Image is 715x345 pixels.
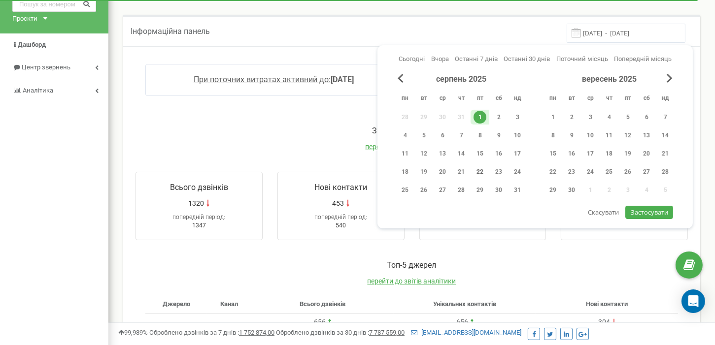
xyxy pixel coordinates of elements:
[399,184,411,196] div: 25
[640,165,653,178] div: 27
[681,289,705,313] div: Open Intercom Messenger
[492,147,505,160] div: 16
[511,129,524,142] div: 10
[618,164,637,179] div: пт 26 вер 2025 р.
[621,129,634,142] div: 12
[600,146,618,161] div: чт 18 вер 2025 р.
[300,300,345,308] span: Всього дзвінків
[473,92,487,106] abbr: п’ятниця
[581,164,600,179] div: ср 24 вер 2025 р.
[396,183,414,197] div: пн 25 серп 2025 р.
[504,55,550,63] span: Останні 30 днів
[492,129,505,142] div: 9
[399,55,425,63] span: Сьогодні
[436,165,449,178] div: 20
[471,164,489,179] div: пт 22 серп 2025 р.
[366,143,458,151] a: перейти до журналу дзвінків
[492,165,505,178] div: 23
[194,75,354,84] a: При поточних витратах активний до:[DATE]
[396,74,527,85] div: серпень 2025
[474,147,486,160] div: 15
[564,92,579,106] abbr: вівторок
[562,128,581,143] div: вт 9 вер 2025 р.
[399,147,411,160] div: 11
[332,198,344,208] span: 453
[583,92,598,106] abbr: середа
[511,111,524,124] div: 3
[194,75,331,84] span: При поточних витратах активний до:
[411,329,521,336] a: [EMAIL_ADDRESS][DOMAIN_NAME]
[640,111,653,124] div: 6
[12,14,37,24] div: Проєкти
[545,92,560,106] abbr: понеділок
[431,55,449,63] span: Вчора
[163,300,190,308] span: Джерело
[546,184,559,196] div: 29
[581,110,600,125] div: ср 3 вер 2025 р.
[414,183,433,197] div: вт 26 серп 2025 р.
[491,92,506,106] abbr: субота
[556,55,608,63] span: Поточний місяць
[565,184,578,196] div: 30
[565,111,578,124] div: 2
[398,74,404,83] span: Previous Month
[603,111,615,124] div: 4
[598,317,610,327] div: 304
[659,129,672,142] div: 14
[396,164,414,179] div: пн 18 серп 2025 р.
[544,74,675,85] div: вересень 2025
[436,147,449,160] div: 13
[435,92,450,106] abbr: середа
[584,147,597,160] div: 17
[416,92,431,106] abbr: вівторок
[336,222,346,229] span: 540
[612,222,637,229] span: 59секунд
[508,110,527,125] div: нд 3 серп 2025 р.
[631,208,668,217] span: Застосувати
[433,128,452,143] div: ср 6 серп 2025 р.
[131,27,210,36] span: Інформаційна панель
[220,300,238,308] span: Канал
[510,92,525,106] abbr: неділя
[436,129,449,142] div: 6
[417,129,430,142] div: 5
[600,164,618,179] div: чт 25 вер 2025 р.
[149,329,274,336] span: Оброблено дзвінків за 7 днів :
[314,183,367,192] span: Нові контакти
[659,111,672,124] div: 7
[373,126,451,135] span: Зведені дані дзвінків
[436,184,449,196] div: 27
[508,183,527,197] div: нд 31 серп 2025 р.
[603,147,615,160] div: 18
[399,129,411,142] div: 4
[637,128,656,143] div: сб 13 вер 2025 р.
[511,184,524,196] div: 31
[544,110,562,125] div: пн 1 вер 2025 р.
[188,198,204,208] span: 1320
[637,146,656,161] div: сб 20 вер 2025 р.
[489,164,508,179] div: сб 23 серп 2025 р.
[565,147,578,160] div: 16
[414,128,433,143] div: вт 5 серп 2025 р.
[455,129,468,142] div: 7
[625,206,673,219] button: Застосувати
[658,92,673,106] abbr: неділя
[544,164,562,179] div: пн 22 вер 2025 р.
[508,146,527,161] div: нд 17 серп 2025 р.
[417,147,430,160] div: 12
[492,184,505,196] div: 30
[637,164,656,179] div: сб 27 вер 2025 р.
[640,129,653,142] div: 13
[455,147,468,160] div: 14
[452,164,471,179] div: чт 21 серп 2025 р.
[637,110,656,125] div: сб 6 вер 2025 р.
[433,146,452,161] div: ср 13 серп 2025 р.
[565,165,578,178] div: 23
[544,146,562,161] div: пн 15 вер 2025 р.
[23,87,53,94] span: Аналiтика
[489,128,508,143] div: сб 9 серп 2025 р.
[600,110,618,125] div: чт 4 вер 2025 р.
[396,128,414,143] div: пн 4 серп 2025 р.
[621,165,634,178] div: 26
